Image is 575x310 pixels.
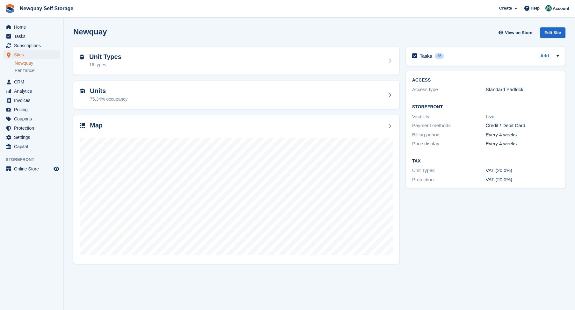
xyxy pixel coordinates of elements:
[412,176,486,184] div: Protection
[5,4,15,13] img: stora-icon-8386f47178a22dfd0bd8f6a31ec36ba5ce8667c1dd55bd0f319d3a0aa187defe.svg
[3,105,60,114] a: menu
[14,105,52,114] span: Pricing
[3,133,60,142] a: menu
[14,96,52,105] span: Invoices
[73,47,399,75] a: Unit Types 16 types
[73,81,399,109] a: Units 75.34% occupancy
[3,142,60,151] a: menu
[412,167,486,174] div: Unit Types
[14,41,52,50] span: Subscriptions
[14,77,52,86] span: CRM
[3,96,60,105] a: menu
[412,86,486,93] div: Access type
[90,96,127,103] div: 75.34% occupancy
[14,114,52,123] span: Coupons
[412,113,486,120] div: Visibility
[540,53,549,60] a: Add
[14,124,52,133] span: Protection
[486,140,559,148] div: Every 4 weeks
[89,53,121,61] h2: Unit Types
[3,164,60,173] a: menu
[53,165,60,173] a: Preview store
[486,176,559,184] div: VAT (20.0%)
[73,115,399,264] a: Map
[3,23,60,32] a: menu
[3,32,60,41] a: menu
[486,167,559,174] div: VAT (20.0%)
[14,164,52,173] span: Online Store
[90,87,127,95] h2: Units
[80,54,84,60] img: unit-type-icn-2b2737a686de81e16bb02015468b77c625bbabd49415b5ef34ead5e3b44a266d.svg
[15,60,60,66] a: Newquay
[14,50,52,59] span: Sites
[531,5,540,11] span: Help
[3,124,60,133] a: menu
[486,86,559,93] div: Standard Padlock
[89,61,121,68] div: 16 types
[412,140,486,148] div: Price display
[14,87,52,96] span: Analytics
[14,23,52,32] span: Home
[412,131,486,139] div: Billing period
[486,131,559,139] div: Every 4 weeks
[3,87,60,96] a: menu
[80,123,85,128] img: map-icn-33ee37083ee616e46c38cad1a60f524a97daa1e2b2c8c0bc3eb3415660979fc1.svg
[412,78,559,83] h2: ACCESS
[499,5,512,11] span: Create
[90,122,103,129] h2: Map
[540,27,565,40] a: Edit Site
[3,77,60,86] a: menu
[420,53,432,59] h2: Tasks
[3,50,60,59] a: menu
[3,41,60,50] a: menu
[486,113,559,120] div: Live
[505,30,532,36] span: View on Store
[80,89,85,93] img: unit-icn-7be61d7bf1b0ce9d3e12c5938cc71ed9869f7b940bace4675aadf7bd6d80202e.svg
[412,159,559,164] h2: Tax
[553,5,569,12] span: Account
[3,114,60,123] a: menu
[73,27,107,36] h2: Newquay
[17,3,76,14] a: Newquay Self Storage
[14,133,52,142] span: Settings
[435,53,444,59] div: 26
[412,105,559,110] h2: Storefront
[14,32,52,41] span: Tasks
[14,142,52,151] span: Capital
[6,156,63,163] span: Storefront
[540,27,565,38] div: Edit Site
[486,122,559,129] div: Credit / Debit Card
[15,68,60,74] a: Penzance
[412,122,486,129] div: Payment methods
[498,27,535,38] a: View on Store
[545,5,552,11] img: JON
